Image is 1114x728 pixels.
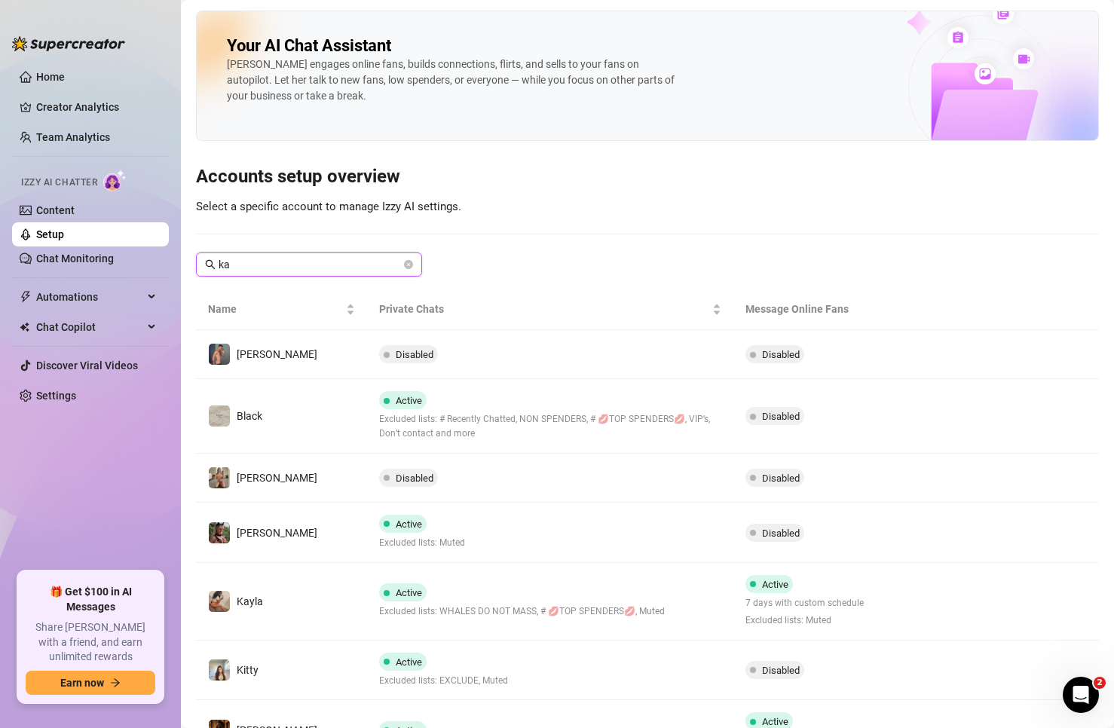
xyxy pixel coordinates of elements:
[36,131,110,143] a: Team Analytics
[745,613,864,628] span: Excluded lists: Muted
[209,467,230,488] img: Nicky
[36,228,64,240] a: Setup
[237,664,259,676] span: Kitty
[209,405,230,427] img: Black
[227,57,679,104] div: [PERSON_NAME] engages online fans, builds connections, flirts, and sells to your fans on autopilo...
[237,527,317,539] span: [PERSON_NAME]
[209,522,230,543] img: Kristen
[36,359,138,372] a: Discover Viral Videos
[60,677,104,689] span: Earn now
[745,596,864,610] span: 7 days with custom schedule
[196,165,1099,189] h3: Accounts setup overview
[396,587,422,598] span: Active
[103,170,127,191] img: AI Chatter
[762,528,800,539] span: Disabled
[762,665,800,676] span: Disabled
[237,595,263,607] span: Kayla
[205,259,216,270] span: search
[196,200,461,213] span: Select a specific account to manage Izzy AI settings.
[237,348,317,360] span: [PERSON_NAME]
[20,322,29,332] img: Chat Copilot
[36,285,143,309] span: Automations
[209,659,230,681] img: Kitty
[227,35,391,57] h2: Your AI Chat Assistant
[404,260,413,269] button: close-circle
[20,291,32,303] span: thunderbolt
[762,349,800,360] span: Disabled
[762,716,788,727] span: Active
[367,289,733,330] th: Private Chats
[237,472,317,484] span: [PERSON_NAME]
[36,390,76,402] a: Settings
[36,71,65,83] a: Home
[1094,677,1106,689] span: 2
[209,344,230,365] img: Dominick
[219,256,401,273] input: Search account
[396,518,422,530] span: Active
[379,301,708,317] span: Private Chats
[762,473,800,484] span: Disabled
[209,591,230,612] img: Kayla
[379,604,665,619] span: Excluded lists: WHALES DO NOT MASS, # 💋TOP SPENDERS💋, Muted
[396,473,433,484] span: Disabled
[110,678,121,688] span: arrow-right
[379,536,465,550] span: Excluded lists: Muted
[379,412,721,441] span: Excluded lists: # Recently Chatted, NON SPENDERS, # 💋TOP SPENDERS💋, VIP’s, Don’t contact and more
[762,579,788,590] span: Active
[21,176,97,190] span: Izzy AI Chatter
[36,315,143,339] span: Chat Copilot
[36,252,114,265] a: Chat Monitoring
[196,289,367,330] th: Name
[12,36,125,51] img: logo-BBDzfeDw.svg
[1063,677,1099,713] iframe: Intercom live chat
[396,395,422,406] span: Active
[26,620,155,665] span: Share [PERSON_NAME] with a friend, and earn unlimited rewards
[26,671,155,695] button: Earn nowarrow-right
[396,349,433,360] span: Disabled
[379,674,508,688] span: Excluded lists: EXCLUDE, Muted
[733,289,978,330] th: Message Online Fans
[36,95,157,119] a: Creator Analytics
[36,204,75,216] a: Content
[396,656,422,668] span: Active
[237,410,262,422] span: Black
[26,585,155,614] span: 🎁 Get $100 in AI Messages
[762,411,800,422] span: Disabled
[208,301,343,317] span: Name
